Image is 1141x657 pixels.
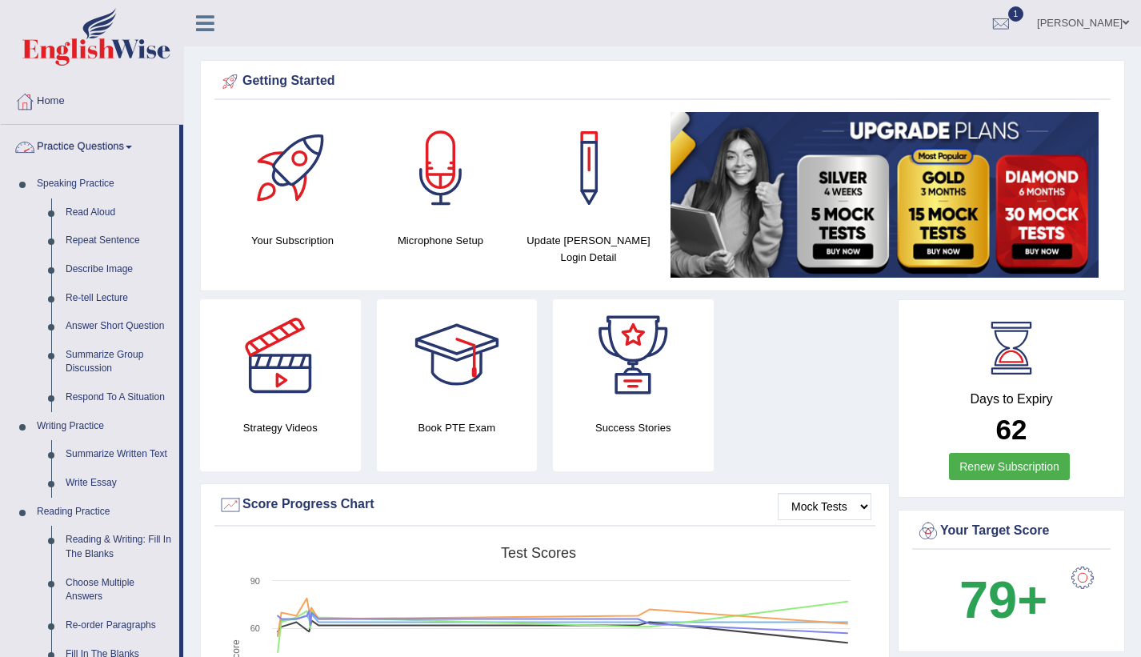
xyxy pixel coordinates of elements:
a: Respond To A Situation [58,383,179,412]
a: Summarize Group Discussion [58,341,179,383]
a: Home [1,79,183,119]
a: Choose Multiple Answers [58,569,179,611]
a: Summarize Written Text [58,440,179,469]
h4: Book PTE Exam [377,419,538,436]
h4: Strategy Videos [200,419,361,436]
b: 62 [996,414,1027,445]
text: 60 [250,623,260,633]
text: 90 [250,576,260,586]
tspan: Test scores [501,545,576,561]
div: Getting Started [218,70,1107,94]
a: Answer Short Question [58,312,179,341]
a: Renew Subscription [949,453,1070,480]
b: 79+ [959,571,1047,629]
h4: Your Subscription [226,232,358,249]
a: Describe Image [58,255,179,284]
div: Your Target Score [916,519,1107,543]
h4: Success Stories [553,419,714,436]
a: Re-order Paragraphs [58,611,179,640]
a: Speaking Practice [30,170,179,198]
a: Writing Practice [30,412,179,441]
h4: Days to Expiry [916,392,1107,407]
a: Re-tell Lecture [58,284,179,313]
a: Write Essay [58,469,179,498]
img: small5.jpg [671,112,1099,278]
a: Repeat Sentence [58,226,179,255]
h4: Update [PERSON_NAME] Login Detail [522,232,655,266]
a: Reading Practice [30,498,179,527]
span: 1 [1008,6,1024,22]
div: Score Progress Chart [218,493,871,517]
h4: Microphone Setup [374,232,506,249]
a: Practice Questions [1,125,179,165]
a: Reading & Writing: Fill In The Blanks [58,526,179,568]
a: Read Aloud [58,198,179,227]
